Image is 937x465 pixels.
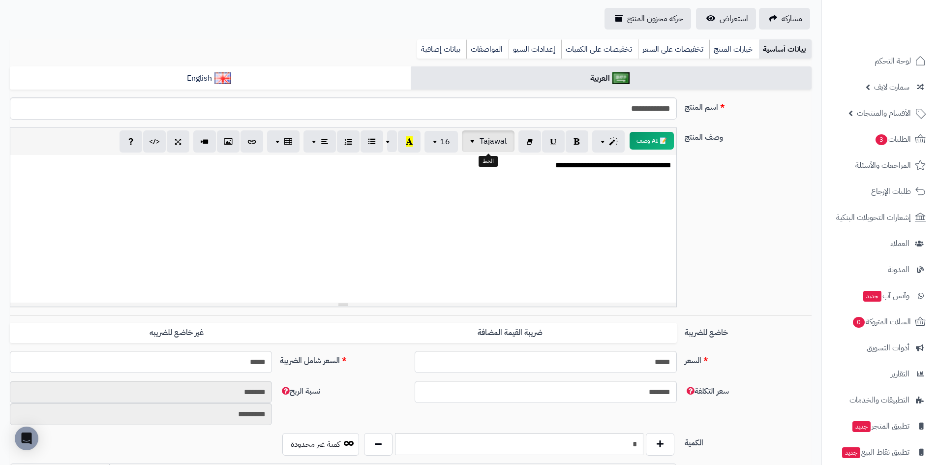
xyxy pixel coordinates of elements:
a: التقارير [828,362,931,386]
a: إعدادات السيو [509,39,561,59]
span: تطبيق المتجر [851,419,909,433]
span: وآتس آب [862,289,909,303]
span: الأقسام والمنتجات [857,106,911,120]
label: وصف المنتج [681,127,816,143]
span: المراجعات والأسئلة [855,158,911,172]
img: العربية [612,72,630,84]
a: بيانات إضافية [417,39,466,59]
label: السعر شامل الضريبة [276,351,411,367]
a: تخفيضات على السعر [638,39,709,59]
label: اسم المنتج [681,97,816,113]
div: Open Intercom Messenger [15,427,38,450]
label: ضريبة القيمة المضافة [343,323,677,343]
span: لوحة التحكم [875,54,911,68]
span: نسبة الربح [280,385,320,397]
a: استعراض [696,8,756,30]
span: التطبيقات والخدمات [849,393,909,407]
span: استعراض [720,13,748,25]
span: السلات المتروكة [852,315,911,329]
button: 📝 AI وصف [630,132,674,150]
a: المراجعات والأسئلة [828,154,931,177]
span: Tajawal [480,135,507,147]
label: غير خاضع للضريبه [10,323,343,343]
span: 3 [875,134,888,145]
a: بيانات أساسية [759,39,812,59]
span: مشاركه [782,13,802,25]
label: خاضع للضريبة [681,323,816,339]
a: طلبات الإرجاع [828,180,931,203]
a: السلات المتروكة0 [828,310,931,334]
span: جديد [842,447,860,458]
a: لوحة التحكم [828,49,931,73]
span: جديد [863,291,881,302]
button: 16 [424,131,458,153]
button: Tajawal [462,130,514,152]
span: العملاء [890,237,909,250]
span: جديد [852,421,871,432]
span: سمارت لايف [874,80,909,94]
a: العملاء [828,232,931,255]
a: حركة مخزون المنتج [605,8,691,30]
a: إشعارات التحويلات البنكية [828,206,931,229]
a: التطبيقات والخدمات [828,388,931,412]
a: تطبيق المتجرجديد [828,414,931,438]
a: خيارات المنتج [709,39,759,59]
span: 16 [440,136,450,148]
span: الطلبات [875,132,911,146]
span: أدوات التسويق [867,341,909,355]
a: أدوات التسويق [828,336,931,360]
span: سعر التكلفة [685,385,729,397]
a: وآتس آبجديد [828,284,931,308]
a: الطلبات3 [828,127,931,151]
a: المدونة [828,258,931,281]
div: الخط [479,156,498,167]
a: تطبيق نقاط البيعجديد [828,440,931,464]
label: الكمية [681,433,816,449]
span: حركة مخزون المنتج [627,13,683,25]
label: السعر [681,351,816,367]
img: logo-2.png [870,17,928,38]
a: العربية [411,66,812,91]
span: التقارير [891,367,909,381]
span: إشعارات التحويلات البنكية [836,211,911,224]
span: طلبات الإرجاع [871,185,911,198]
span: تطبيق نقاط البيع [841,445,909,459]
a: مشاركه [759,8,810,30]
a: English [10,66,411,91]
a: تخفيضات على الكميات [561,39,638,59]
a: المواصفات [466,39,509,59]
img: English [214,72,232,84]
span: المدونة [888,263,909,277]
span: 0 [852,316,865,328]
